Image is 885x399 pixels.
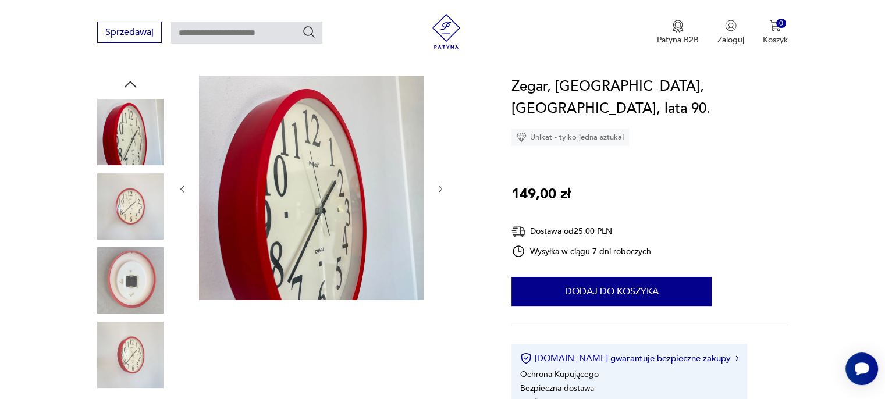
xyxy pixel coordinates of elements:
[520,352,738,364] button: [DOMAIN_NAME] gwarantuje bezpieczne zakupy
[97,22,162,43] button: Sprzedawaj
[511,76,788,120] h1: Zegar, [GEOGRAPHIC_DATA], [GEOGRAPHIC_DATA], lata 90.
[516,132,527,142] img: Ikona diamentu
[511,224,525,238] img: Ikona dostawy
[511,224,651,238] div: Dostawa od 25,00 PLN
[199,76,424,300] img: Zdjęcie produktu Zegar, Mebus, Niemcy, lata 90.
[429,14,464,49] img: Patyna - sklep z meblami i dekoracjami vintage
[845,352,878,385] iframe: Smartsupp widget button
[717,34,744,45] p: Zaloguj
[97,99,164,165] img: Zdjęcie produktu Zegar, Mebus, Niemcy, lata 90.
[520,383,594,394] li: Bezpieczna dostawa
[511,129,629,146] div: Unikat - tylko jedna sztuka!
[769,20,781,31] img: Ikona koszyka
[97,173,164,240] img: Zdjęcie produktu Zegar, Mebus, Niemcy, lata 90.
[717,20,744,45] button: Zaloguj
[97,29,162,37] a: Sprzedawaj
[735,355,739,361] img: Ikona strzałki w prawo
[657,20,699,45] button: Patyna B2B
[97,247,164,313] img: Zdjęcie produktu Zegar, Mebus, Niemcy, lata 90.
[763,20,788,45] button: 0Koszyk
[725,20,737,31] img: Ikonka użytkownika
[302,25,316,39] button: Szukaj
[511,183,571,205] p: 149,00 zł
[672,20,684,33] img: Ikona medalu
[97,322,164,388] img: Zdjęcie produktu Zegar, Mebus, Niemcy, lata 90.
[776,19,786,28] div: 0
[520,352,532,364] img: Ikona certyfikatu
[511,277,712,306] button: Dodaj do koszyka
[520,369,599,380] li: Ochrona Kupującego
[657,34,699,45] p: Patyna B2B
[763,34,788,45] p: Koszyk
[511,244,651,258] div: Wysyłka w ciągu 7 dni roboczych
[657,20,699,45] a: Ikona medaluPatyna B2B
